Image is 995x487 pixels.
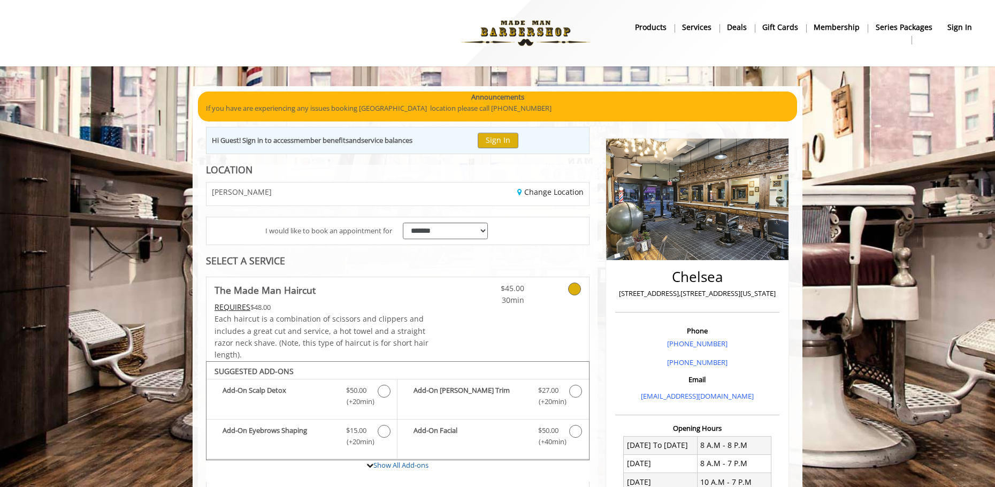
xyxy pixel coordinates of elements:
[532,396,564,407] span: (+20min )
[341,396,372,407] span: (+20min )
[403,385,583,410] label: Add-On Beard Trim
[206,103,789,114] p: If you have are experiencing any issues booking [GEOGRAPHIC_DATA] location please call [PHONE_NUM...
[517,187,584,197] a: Change Location
[206,163,252,176] b: LOCATION
[215,302,250,312] span: This service needs some Advance to be paid before we block your appointment
[697,436,771,454] td: 8 A.M - 8 P.M
[403,425,583,450] label: Add-On Facial
[697,454,771,473] td: 8 A.M - 7 P.M
[667,339,728,348] a: [PHONE_NUMBER]
[627,19,675,35] a: Productsproducts
[624,454,698,473] td: [DATE]
[947,21,972,33] b: sign in
[212,135,412,146] div: Hi Guest! Sign in to access and
[618,288,777,299] p: [STREET_ADDRESS],[STREET_ADDRESS][US_STATE]
[206,361,590,461] div: The Made Man Haircut Add-onS
[361,135,412,145] b: service balances
[727,21,747,33] b: Deals
[868,19,940,47] a: Series packagesSeries packages
[641,391,754,401] a: [EMAIL_ADDRESS][DOMAIN_NAME]
[215,301,430,313] div: $48.00
[461,294,524,306] span: 30min
[618,376,777,383] h3: Email
[452,4,599,63] img: Made Man Barbershop logo
[615,424,779,432] h3: Opening Hours
[223,385,335,407] b: Add-On Scalp Detox
[215,283,316,298] b: The Made Man Haircut
[667,357,728,367] a: [PHONE_NUMBER]
[346,385,366,396] span: $50.00
[538,385,558,396] span: $27.00
[624,436,698,454] td: [DATE] To [DATE]
[532,436,564,447] span: (+40min )
[471,92,524,103] b: Announcements
[940,19,979,35] a: sign insign in
[294,135,349,145] b: member benefits
[212,188,272,196] span: [PERSON_NAME]
[635,21,667,33] b: products
[414,425,527,447] b: Add-On Facial
[720,19,755,35] a: DealsDeals
[618,269,777,285] h2: Chelsea
[806,19,868,35] a: MembershipMembership
[265,225,392,237] span: I would like to book an appointment for
[341,436,372,447] span: (+20min )
[682,21,711,33] b: Services
[762,21,798,33] b: gift cards
[538,425,558,436] span: $50.00
[755,19,806,35] a: Gift cardsgift cards
[215,366,294,376] b: SUGGESTED ADD-ONS
[223,425,335,447] b: Add-On Eyebrows Shaping
[876,21,932,33] b: Series packages
[675,19,720,35] a: ServicesServices
[814,21,860,33] b: Membership
[215,314,428,360] span: Each haircut is a combination of scissors and clippers and includes a great cut and service, a ho...
[478,133,518,148] button: Sign In
[346,425,366,436] span: $15.00
[212,385,392,410] label: Add-On Scalp Detox
[373,460,428,470] a: Show All Add-ons
[618,327,777,334] h3: Phone
[414,385,527,407] b: Add-On [PERSON_NAME] Trim
[206,256,590,266] div: SELECT A SERVICE
[212,425,392,450] label: Add-On Eyebrows Shaping
[461,283,524,294] span: $45.00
